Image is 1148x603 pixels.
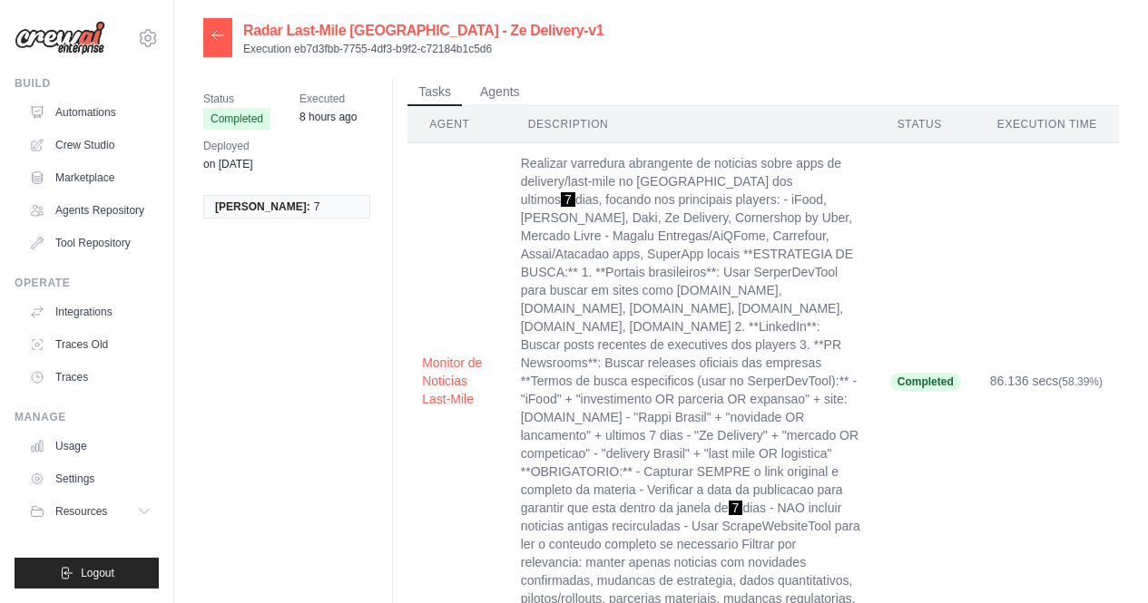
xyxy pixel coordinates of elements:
span: (58.39%) [1058,375,1103,388]
h2: Radar Last-Mile [GEOGRAPHIC_DATA] - Ze Delivery-v1 [243,20,603,42]
th: Agent [407,106,506,143]
time: September 2, 2025 at 14:50 GMT-3 [203,158,252,170]
button: Monitor de Noticias Last-Mile [422,354,492,408]
a: Settings [22,464,159,493]
a: Automations [22,98,159,127]
span: [PERSON_NAME]: [215,199,310,214]
span: Logout [81,566,114,580]
a: Usage [22,432,159,461]
button: Tasks [407,79,462,106]
img: Logo [15,21,105,55]
th: Execution Time [976,106,1119,143]
th: Description [506,106,876,143]
a: Integrations [22,297,159,326]
a: Crew Studio [22,131,159,160]
a: Tool Repository [22,229,159,258]
span: Resources [55,504,107,519]
button: Resources [22,497,159,526]
span: Executed [299,90,357,108]
time: September 22, 2025 at 08:00 GMT-3 [299,111,357,123]
span: Completed [890,373,961,391]
span: Status [203,90,270,108]
a: Agents Repository [22,196,159,225]
button: Logout [15,558,159,588]
a: Traces [22,363,159,392]
span: 7 [729,501,743,515]
div: Widget de chat [1057,516,1148,603]
div: Operate [15,276,159,290]
div: Manage [15,410,159,424]
span: Completed [203,108,270,130]
a: Traces Old [22,330,159,359]
p: Execution eb7d3fbb-7755-4df3-b9f2-c72184b1c5d6 [243,42,603,56]
span: Deployed [203,137,252,155]
th: Status [876,106,976,143]
iframe: Chat Widget [1057,516,1148,603]
span: 7 [561,192,575,207]
div: Build [15,76,159,91]
button: Agents [469,79,531,106]
a: Marketplace [22,163,159,192]
span: 7 [314,199,320,214]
